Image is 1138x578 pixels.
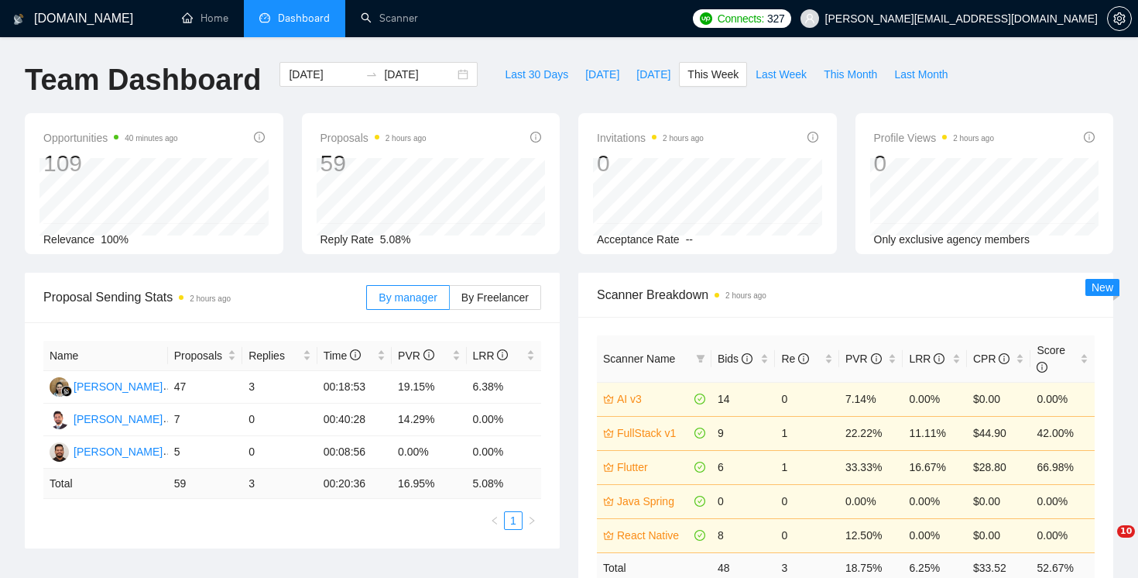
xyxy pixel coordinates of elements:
td: $0.00 [967,518,1031,552]
td: 66.98% [1030,450,1095,484]
a: 1 [505,512,522,529]
span: Last Month [894,66,948,83]
h1: Team Dashboard [25,62,261,98]
span: filter [693,347,708,370]
span: Last Week [756,66,807,83]
td: 0 [775,484,839,518]
span: crown [603,394,614,404]
span: Profile Views [874,129,995,147]
span: Replies [249,347,299,364]
td: 7 [168,404,242,436]
span: New [1092,281,1113,294]
time: 2 hours ago [386,134,427,143]
td: 7.14% [839,382,903,416]
td: 3 [242,469,317,499]
td: 0.00% [1030,382,1095,416]
td: 0 [711,484,776,518]
button: left [485,511,504,530]
span: info-circle [530,132,541,143]
span: [DATE] [585,66,619,83]
span: Invitations [597,129,704,147]
span: crown [603,530,614,541]
a: homeHome [182,12,228,25]
span: Only exclusive agency members [874,233,1030,246]
time: 40 minutes ago [125,134,177,143]
span: [DATE] [636,66,670,83]
td: 0.00% [903,382,967,416]
span: PVR [845,353,882,365]
span: Re [781,353,809,365]
span: to [365,68,378,81]
iframe: Intercom live chat [1085,525,1123,563]
span: info-circle [807,132,818,143]
button: [DATE] [577,62,628,87]
td: 00:40:28 [317,404,392,436]
span: Proposal Sending Stats [43,287,366,307]
span: Proposals [174,347,225,364]
span: crown [603,428,614,439]
span: crown [603,462,614,473]
td: 19.15% [392,371,466,404]
span: info-circle [999,353,1009,364]
li: Next Page [523,511,541,530]
span: info-circle [1037,362,1047,373]
span: Scanner Breakdown [597,285,1095,304]
a: React Native [617,527,691,544]
span: swap-right [365,68,378,81]
div: [PERSON_NAME] [74,411,163,428]
span: info-circle [742,353,752,364]
span: This Month [824,66,877,83]
span: 5.08% [380,233,411,246]
td: 0 [775,518,839,552]
span: setting [1108,12,1131,25]
input: End date [384,66,454,83]
span: info-circle [423,349,434,360]
td: 14.29% [392,404,466,436]
span: Opportunities [43,129,178,147]
img: ES [50,377,69,397]
span: info-circle [798,353,809,364]
span: 327 [767,10,784,27]
td: $0.00 [967,484,1031,518]
input: Start date [289,66,359,83]
span: info-circle [350,349,361,360]
span: info-circle [871,353,882,364]
td: $28.80 [967,450,1031,484]
td: 9 [711,416,776,450]
td: 14 [711,382,776,416]
td: 00:18:53 [317,371,392,404]
span: left [490,516,499,525]
th: Replies [242,341,317,371]
span: By Freelancer [461,291,529,304]
div: [PERSON_NAME] [74,443,163,460]
button: This Week [679,62,747,87]
span: This Week [687,66,739,83]
td: 3 [242,371,317,404]
img: AA [50,442,69,462]
span: check-circle [694,428,705,439]
span: Bids [718,353,752,365]
a: setting [1107,12,1132,25]
a: AA[PERSON_NAME] [50,445,163,457]
span: info-circle [1084,132,1095,143]
td: Total [43,469,168,499]
span: Connects: [718,10,764,27]
span: check-circle [694,462,705,473]
img: upwork-logo.png [700,12,712,25]
td: 6 [711,450,776,484]
td: 33.33% [839,450,903,484]
td: 0 [242,404,317,436]
td: 42.00% [1030,416,1095,450]
td: 0.00% [1030,518,1095,552]
span: CPR [973,353,1009,365]
td: 0.00% [467,436,542,469]
div: 0 [874,149,995,178]
td: 0.00% [1030,484,1095,518]
span: info-circle [497,349,508,360]
span: LRR [473,349,509,362]
td: 8 [711,518,776,552]
td: 5.08 % [467,469,542,499]
time: 2 hours ago [663,134,704,143]
span: Scanner Name [603,353,675,365]
span: By manager [379,291,437,304]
